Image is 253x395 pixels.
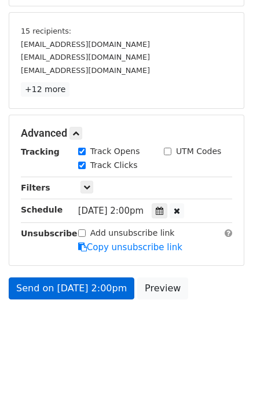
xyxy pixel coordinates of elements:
small: [EMAIL_ADDRESS][DOMAIN_NAME] [21,53,150,61]
small: 15 recipients: [21,27,71,35]
a: Copy unsubscribe link [78,242,182,253]
strong: Tracking [21,147,60,156]
span: [DATE] 2:00pm [78,206,144,216]
h5: Advanced [21,127,232,140]
a: +12 more [21,82,69,97]
strong: Unsubscribe [21,229,78,238]
label: Track Clicks [90,159,138,171]
label: UTM Codes [176,145,221,158]
label: Add unsubscribe link [90,227,175,239]
small: [EMAIL_ADDRESS][DOMAIN_NAME] [21,66,150,75]
strong: Schedule [21,205,63,214]
label: Track Opens [90,145,140,158]
a: Preview [137,277,188,299]
strong: Filters [21,183,50,192]
small: [EMAIL_ADDRESS][DOMAIN_NAME] [21,40,150,49]
a: Send on [DATE] 2:00pm [9,277,134,299]
iframe: Chat Widget [195,339,253,395]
